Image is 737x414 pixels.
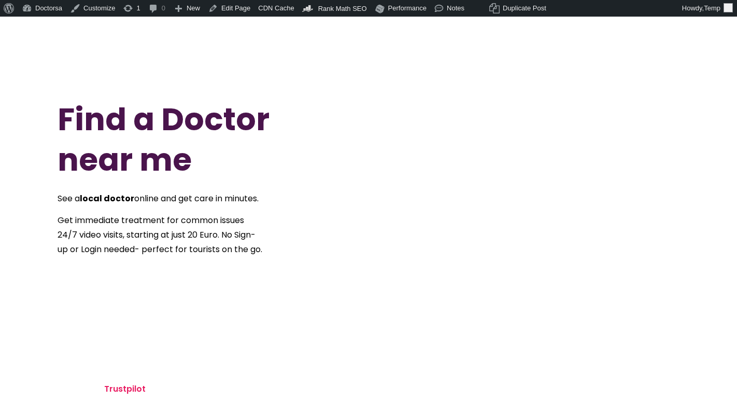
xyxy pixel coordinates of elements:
[318,5,367,12] span: Rank Math SEO
[58,191,263,206] p: See a online and get care in minutes.
[58,214,262,255] span: Get immediate treatment for common issues 24/7 video visits, starting at just 20 Euro. No Sign-up...
[387,72,661,346] img: doctor in Barcelona Spain
[58,99,331,180] h1: Find a Doctor near me
[80,192,134,204] strong: local doctor
[104,383,146,395] a: Trustpilot
[704,4,720,12] span: Temp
